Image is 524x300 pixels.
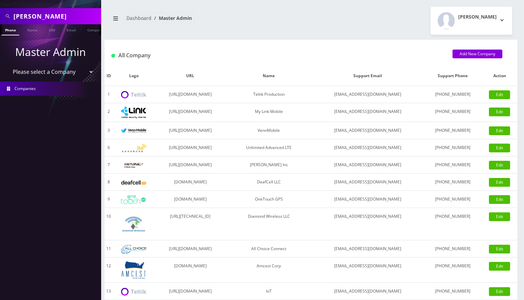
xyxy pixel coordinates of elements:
a: Edit [489,178,510,187]
td: [DOMAIN_NAME] [155,174,226,191]
td: 1 [105,86,113,103]
th: Logo [113,66,154,86]
th: Support Phone [423,66,482,86]
td: [URL][DOMAIN_NAME] [155,103,226,122]
td: [PHONE_NUMBER] [423,139,482,156]
img: Unlimited Advanced LTE [121,144,146,152]
td: [URL][DOMAIN_NAME] [155,86,226,103]
a: Name [24,24,41,35]
td: 6 [105,139,113,156]
td: [URL][DOMAIN_NAME] [155,283,226,300]
a: Edit [489,144,510,152]
a: Add New Company [453,50,502,58]
td: 9 [105,191,113,208]
td: [PERSON_NAME] Inc [226,156,312,174]
td: [URL][TECHNICAL_ID] [155,208,226,240]
td: [EMAIL_ADDRESS][DOMAIN_NAME] [312,86,423,103]
h1: All Company [111,52,442,59]
a: Edit [489,245,510,253]
td: 2 [105,103,113,122]
td: Diamond Wireless LLC [226,208,312,240]
a: Edit [489,90,510,99]
img: Rexing Inc [121,162,146,169]
strong: Global [35,0,52,8]
th: Name [226,66,312,86]
td: Amcest Corp [226,258,312,283]
td: 10 [105,208,113,240]
input: Search All Companies [13,10,99,23]
td: 7 [105,156,113,174]
a: Phone [2,24,19,35]
td: [EMAIL_ADDRESS][DOMAIN_NAME] [312,258,423,283]
td: [PHONE_NUMBER] [423,283,482,300]
a: Edit [489,195,510,204]
td: [URL][DOMAIN_NAME] [155,240,226,258]
td: [EMAIL_ADDRESS][DOMAIN_NAME] [312,208,423,240]
td: [PHONE_NUMBER] [423,86,482,103]
li: Master Admin [151,14,192,22]
a: Edit [489,287,510,296]
img: Teltik Production [121,91,146,99]
img: DeafCell LLC [121,180,146,185]
img: Diamond Wireless LLC [121,211,146,237]
img: All Company [111,54,115,58]
td: All Choice Connect [226,240,312,258]
td: [EMAIL_ADDRESS][DOMAIN_NAME] [312,283,423,300]
td: 13 [105,283,113,300]
td: [DOMAIN_NAME] [155,258,226,283]
span: Companies [15,86,36,91]
th: Action [482,66,517,86]
td: IoT [226,283,312,300]
td: VennMobile [226,122,312,139]
a: Company [84,24,107,35]
button: [PERSON_NAME] [431,7,512,35]
td: 8 [105,174,113,191]
a: Edit [489,262,510,271]
img: All Choice Connect [121,245,146,254]
td: [PHONE_NUMBER] [423,208,482,240]
td: [PHONE_NUMBER] [423,258,482,283]
td: [URL][DOMAIN_NAME] [155,156,226,174]
td: [URL][DOMAIN_NAME] [155,122,226,139]
td: [URL][DOMAIN_NAME] [155,139,226,156]
img: OneTouch GPS [121,195,146,204]
img: IoT [121,288,146,296]
nav: breadcrumb [110,11,306,30]
img: Amcest Corp [121,261,146,279]
td: [EMAIL_ADDRESS][DOMAIN_NAME] [312,174,423,191]
td: [EMAIL_ADDRESS][DOMAIN_NAME] [312,139,423,156]
a: Edit [489,108,510,116]
td: [EMAIL_ADDRESS][DOMAIN_NAME] [312,122,423,139]
td: 3 [105,122,113,139]
td: [PHONE_NUMBER] [423,156,482,174]
td: [PHONE_NUMBER] [423,191,482,208]
th: Support Email [312,66,423,86]
td: [EMAIL_ADDRESS][DOMAIN_NAME] [312,240,423,258]
th: ID [105,66,113,86]
h2: [PERSON_NAME] [458,14,497,20]
td: [PHONE_NUMBER] [423,122,482,139]
td: [EMAIL_ADDRESS][DOMAIN_NAME] [312,191,423,208]
a: Edit [489,126,510,135]
td: [PHONE_NUMBER] [423,103,482,122]
td: [EMAIL_ADDRESS][DOMAIN_NAME] [312,156,423,174]
a: Dashboard [126,15,151,21]
td: [EMAIL_ADDRESS][DOMAIN_NAME] [312,103,423,122]
td: My Link Mobile [226,103,312,122]
td: [PHONE_NUMBER] [423,240,482,258]
img: VennMobile [121,128,146,133]
th: URL [155,66,226,86]
td: Teltik Production [226,86,312,103]
img: My Link Mobile [121,107,146,118]
a: Edit [489,161,510,170]
td: OneTouch GPS [226,191,312,208]
a: Email [63,24,79,35]
td: 11 [105,240,113,258]
td: [DOMAIN_NAME] [155,191,226,208]
td: Unlimited Advanced LTE [226,139,312,156]
td: 12 [105,258,113,283]
td: DeafCell LLC [226,174,312,191]
td: [PHONE_NUMBER] [423,174,482,191]
a: SIM [46,24,58,35]
a: Edit [489,212,510,221]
